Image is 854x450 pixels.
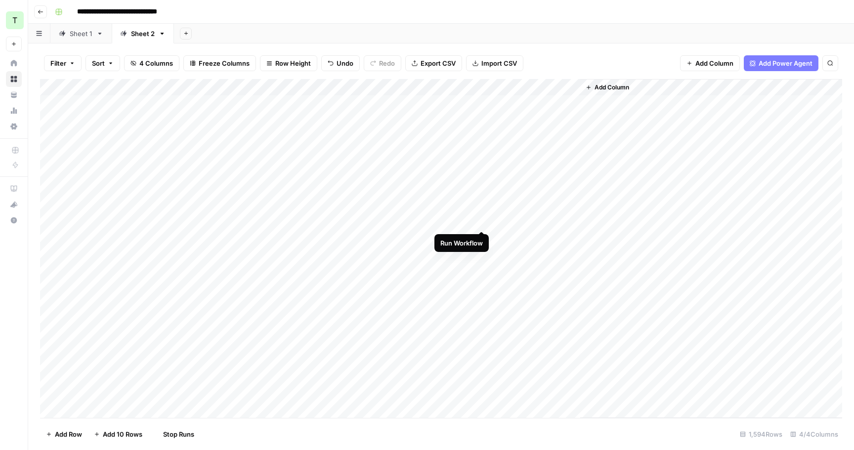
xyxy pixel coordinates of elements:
[12,14,17,26] span: T
[6,197,21,212] div: What's new?
[481,58,517,68] span: Import CSV
[124,55,179,71] button: 4 Columns
[88,426,148,442] button: Add 10 Rows
[260,55,317,71] button: Row Height
[466,55,523,71] button: Import CSV
[321,55,360,71] button: Undo
[50,24,112,43] a: Sheet 1
[275,58,311,68] span: Row Height
[364,55,401,71] button: Redo
[421,58,456,68] span: Export CSV
[695,58,733,68] span: Add Column
[55,429,82,439] span: Add Row
[582,81,633,94] button: Add Column
[6,8,22,33] button: Workspace: TY SEO Team
[6,212,22,228] button: Help + Support
[163,429,194,439] span: Stop Runs
[744,55,818,71] button: Add Power Agent
[6,119,22,134] a: Settings
[6,71,22,87] a: Browse
[6,197,22,212] button: What's new?
[440,238,483,248] div: Run Workflow
[183,55,256,71] button: Freeze Columns
[595,83,629,92] span: Add Column
[112,24,174,43] a: Sheet 2
[337,58,353,68] span: Undo
[379,58,395,68] span: Redo
[44,55,82,71] button: Filter
[40,426,88,442] button: Add Row
[6,181,22,197] a: AirOps Academy
[736,426,786,442] div: 1,594 Rows
[759,58,812,68] span: Add Power Agent
[786,426,842,442] div: 4/4 Columns
[405,55,462,71] button: Export CSV
[680,55,740,71] button: Add Column
[70,29,92,39] div: Sheet 1
[148,426,200,442] button: Stop Runs
[6,103,22,119] a: Usage
[6,87,22,103] a: Your Data
[50,58,66,68] span: Filter
[103,429,142,439] span: Add 10 Rows
[131,29,155,39] div: Sheet 2
[139,58,173,68] span: 4 Columns
[199,58,250,68] span: Freeze Columns
[85,55,120,71] button: Sort
[92,58,105,68] span: Sort
[6,55,22,71] a: Home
